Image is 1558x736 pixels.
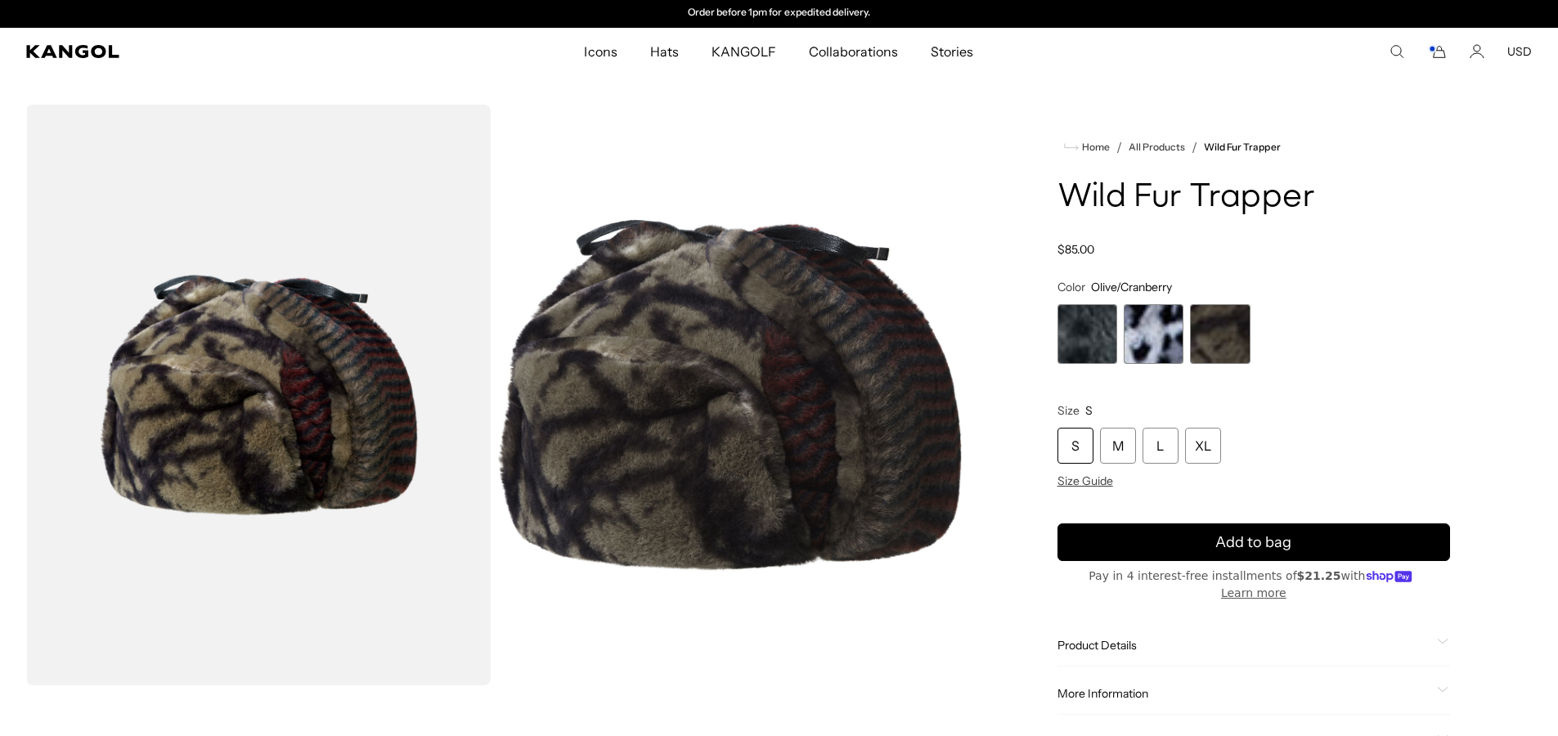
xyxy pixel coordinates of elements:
[1190,304,1250,364] div: 3 of 3
[497,105,962,685] img: color-olive-cranberry
[584,28,617,75] span: Icons
[1057,523,1450,561] button: Add to bag
[1057,428,1093,464] div: S
[1057,137,1450,157] nav: breadcrumbs
[1390,44,1404,59] summary: Search here
[914,28,990,75] a: Stories
[1215,532,1291,554] span: Add to bag
[611,7,948,20] div: 2 of 2
[809,28,898,75] span: Collaborations
[688,7,870,20] p: Order before 1pm for expedited delivery.
[611,7,948,20] div: Announcement
[1057,304,1117,364] div: 1 of 3
[1079,141,1110,153] span: Home
[1057,403,1080,418] span: Size
[712,28,776,75] span: KANGOLF
[1085,403,1093,418] span: S
[1057,638,1430,653] span: Product Details
[1064,140,1110,155] a: Home
[1185,428,1221,464] div: XL
[568,28,633,75] a: Icons
[1427,44,1447,59] button: Cart
[26,45,388,58] a: Kangol
[1143,428,1179,464] div: L
[1057,242,1094,257] span: $85.00
[1057,473,1113,488] span: Size Guide
[1091,280,1172,294] span: Olive/Cranberry
[1185,137,1197,157] li: /
[1129,141,1185,153] a: All Products
[1110,137,1122,157] li: /
[1190,304,1250,364] label: Olive/Cranberry
[1124,304,1183,364] label: Moonstruck/Grey
[1470,44,1484,59] a: Account
[1204,141,1280,153] a: Wild Fur Trapper
[650,28,679,75] span: Hats
[1057,180,1450,216] h1: Wild Fur Trapper
[792,28,914,75] a: Collaborations
[1124,304,1183,364] div: 2 of 3
[695,28,792,75] a: KANGOLF
[634,28,695,75] a: Hats
[1057,304,1117,364] label: Charcoal/Black
[26,105,491,685] img: color-olive-cranberry
[1100,428,1136,464] div: M
[611,7,948,20] slideshow-component: Announcement bar
[931,28,973,75] span: Stories
[1057,280,1085,294] span: Color
[1057,686,1430,701] span: More Information
[1507,44,1532,59] button: USD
